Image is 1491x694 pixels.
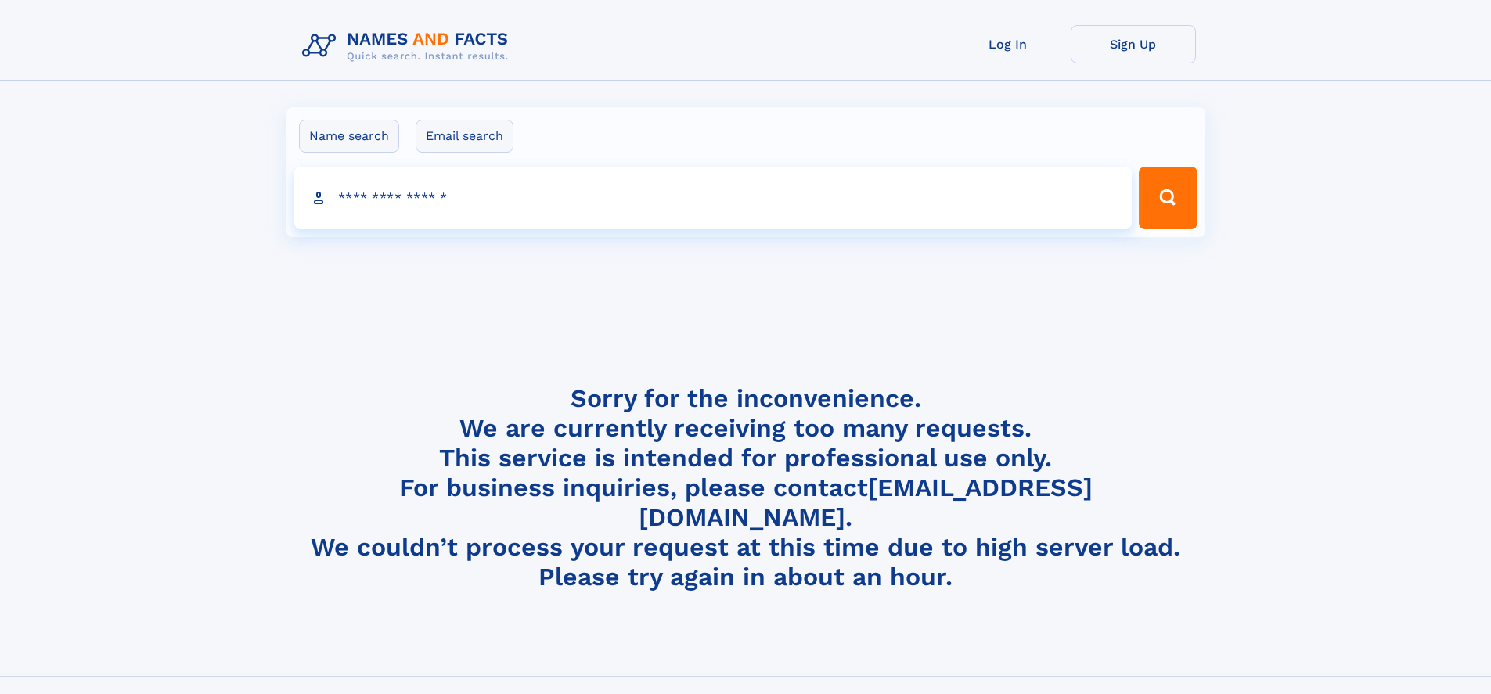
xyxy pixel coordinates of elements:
[639,473,1093,532] a: [EMAIL_ADDRESS][DOMAIN_NAME]
[296,25,521,67] img: Logo Names and Facts
[1071,25,1196,63] a: Sign Up
[945,25,1071,63] a: Log In
[294,167,1133,229] input: search input
[416,120,513,153] label: Email search
[1139,167,1197,229] button: Search Button
[299,120,399,153] label: Name search
[296,383,1196,592] h4: Sorry for the inconvenience. We are currently receiving too many requests. This service is intend...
